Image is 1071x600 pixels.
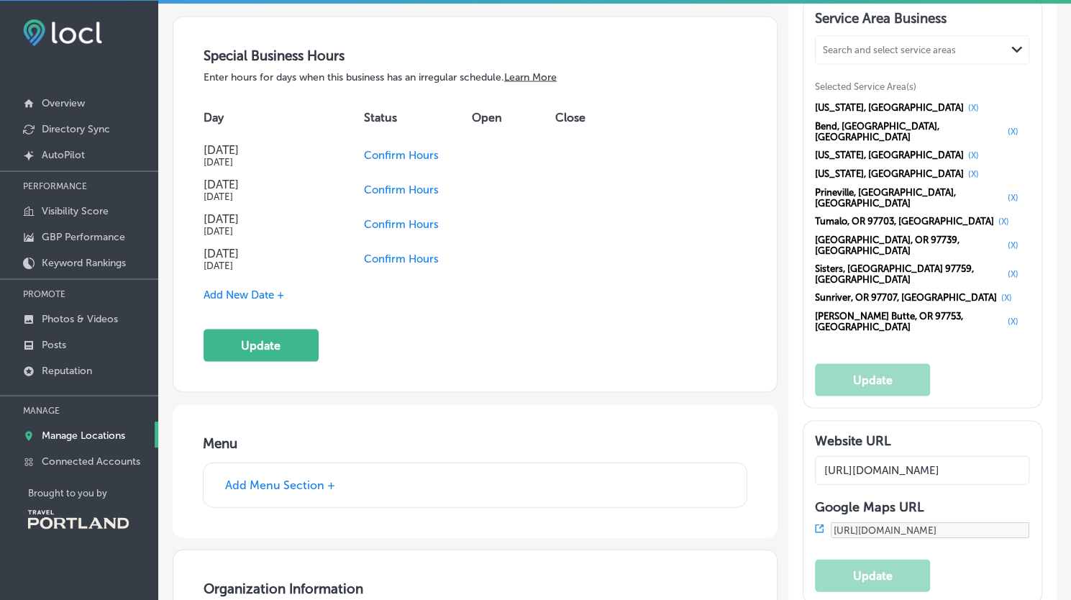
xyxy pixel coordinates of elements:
[815,263,1003,284] span: Sisters, [GEOGRAPHIC_DATA] 97759, [GEOGRAPHIC_DATA]
[1003,191,1022,203] button: (X)
[42,231,125,243] p: GBP Performance
[203,435,747,451] h3: Menu
[42,205,109,217] p: Visibility Score
[204,97,364,137] th: Day
[42,455,140,468] p: Connected Accounts
[204,260,324,271] h5: [DATE]
[815,559,930,591] button: Update
[364,183,439,196] span: Confirm Hours
[815,432,1029,448] h3: Website URL
[364,97,472,137] th: Status
[823,44,956,55] div: Search and select service areas
[815,291,997,302] span: Sunriver, OR 97707, [GEOGRAPHIC_DATA]
[204,177,324,191] h4: [DATE]
[42,429,125,442] p: Manage Locations
[1003,125,1022,137] button: (X)
[815,186,1003,208] span: Prineville, [GEOGRAPHIC_DATA], [GEOGRAPHIC_DATA]
[815,215,994,226] span: Tumalo, OR 97703, [GEOGRAPHIC_DATA]
[994,215,1013,227] button: (X)
[815,455,1029,484] input: Add Location Website
[964,101,983,113] button: (X)
[42,365,92,377] p: Reputation
[204,191,324,201] h5: [DATE]
[1003,315,1022,327] button: (X)
[815,234,1003,255] span: [GEOGRAPHIC_DATA], OR 97739, [GEOGRAPHIC_DATA]
[28,510,129,529] img: Travel Portland
[42,149,85,161] p: AutoPilot
[815,10,1029,32] h3: Service Area Business
[42,339,66,351] p: Posts
[204,329,319,361] button: Update
[997,291,1016,303] button: (X)
[1003,239,1022,250] button: (X)
[204,225,324,236] h5: [DATE]
[364,148,439,161] span: Confirm Hours
[204,71,747,83] p: Enter hours for days when this business has an irregular schedule.
[504,71,557,83] a: Learn More
[204,156,324,167] h5: [DATE]
[815,149,964,160] span: [US_STATE], [GEOGRAPHIC_DATA]
[221,477,339,492] button: Add Menu Section +
[204,212,324,225] h4: [DATE]
[555,97,611,137] th: Close
[964,168,983,179] button: (X)
[42,123,110,135] p: Directory Sync
[815,310,1003,332] span: [PERSON_NAME] Butte, OR 97753, [GEOGRAPHIC_DATA]
[42,97,85,109] p: Overview
[815,101,964,112] span: [US_STATE], [GEOGRAPHIC_DATA]
[815,499,1029,514] h3: Google Maps URL
[815,120,1003,142] span: Bend, [GEOGRAPHIC_DATA], [GEOGRAPHIC_DATA]
[204,142,324,156] h4: [DATE]
[364,252,439,265] span: Confirm Hours
[472,97,555,137] th: Open
[815,168,964,178] span: [US_STATE], [GEOGRAPHIC_DATA]
[204,580,747,596] h3: Organization Information
[204,288,284,301] span: Add New Date +
[42,257,126,269] p: Keyword Rankings
[364,217,439,230] span: Confirm Hours
[204,47,747,63] h3: Special Business Hours
[1003,268,1022,279] button: (X)
[23,19,102,46] img: fda3e92497d09a02dc62c9cd864e3231.png
[815,81,916,91] span: Selected Service Area(s)
[964,149,983,160] button: (X)
[42,313,118,325] p: Photos & Videos
[815,363,930,396] button: Update
[204,246,324,260] h4: [DATE]
[28,488,158,499] p: Brought to you by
